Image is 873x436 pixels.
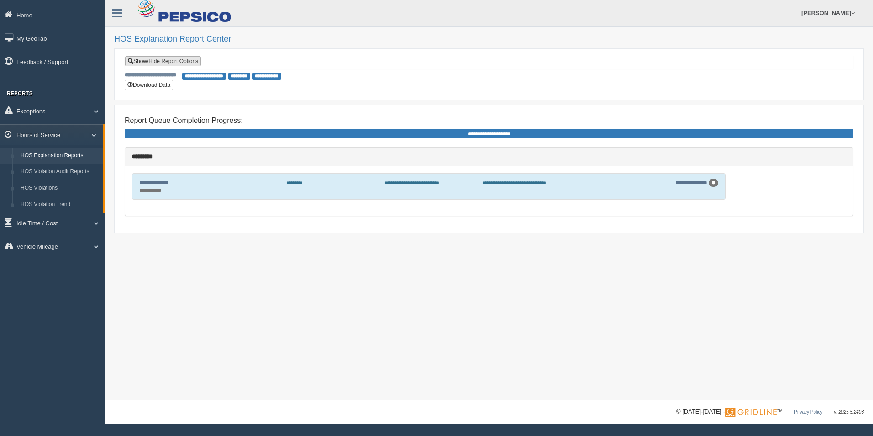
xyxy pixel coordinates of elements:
a: HOS Explanation Reports [16,148,103,164]
a: Show/Hide Report Options [125,56,201,66]
a: HOS Violations [16,180,103,197]
a: Privacy Policy [794,409,822,415]
span: v. 2025.5.2403 [834,409,864,415]
a: HOS Violation Trend [16,197,103,213]
img: Gridline [725,408,777,417]
button: Download Data [125,80,173,90]
h4: Report Queue Completion Progress: [125,117,853,125]
div: © [DATE]-[DATE] - ™ [676,407,864,417]
h2: HOS Explanation Report Center [114,35,864,44]
a: HOS Violation Audit Reports [16,164,103,180]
